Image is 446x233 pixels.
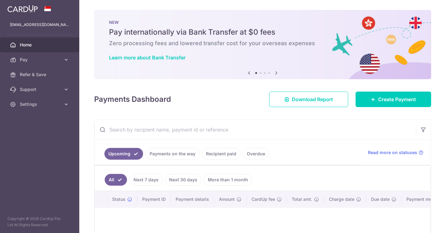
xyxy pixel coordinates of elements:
[204,174,252,186] a: More than 1 month
[202,148,240,160] a: Recipient paid
[378,96,416,103] span: Create Payment
[104,148,143,160] a: Upcoming
[356,92,431,107] a: Create Payment
[94,10,431,79] img: Bank transfer banner
[219,196,235,202] span: Amount
[292,196,312,202] span: Total amt.
[243,148,269,160] a: Overdue
[137,191,171,207] th: Payment ID
[146,148,199,160] a: Payments on the way
[20,71,61,78] span: Refer & Save
[251,196,275,202] span: CardUp fee
[269,92,348,107] a: Download Report
[109,54,186,61] a: Learn more about Bank Transfer
[94,120,416,140] input: Search by recipient name, payment id or reference
[109,27,416,37] h5: Pay internationally via Bank Transfer at $0 fees
[109,20,416,25] p: NEW
[371,196,390,202] span: Due date
[112,196,125,202] span: Status
[10,22,69,28] p: [EMAIL_ADDRESS][DOMAIN_NAME]
[129,174,163,186] a: Next 7 days
[368,149,417,156] span: Read more on statuses
[292,96,333,103] span: Download Report
[329,196,354,202] span: Charge date
[20,101,61,107] span: Settings
[20,86,61,93] span: Support
[171,191,214,207] th: Payment details
[109,40,416,47] h6: Zero processing fees and lowered transfer cost for your overseas expenses
[94,94,171,105] h4: Payments Dashboard
[105,174,127,186] a: All
[368,149,423,156] a: Read more on statuses
[20,57,61,63] span: Pay
[7,5,38,12] img: CardUp
[165,174,201,186] a: Next 30 days
[20,42,61,48] span: Home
